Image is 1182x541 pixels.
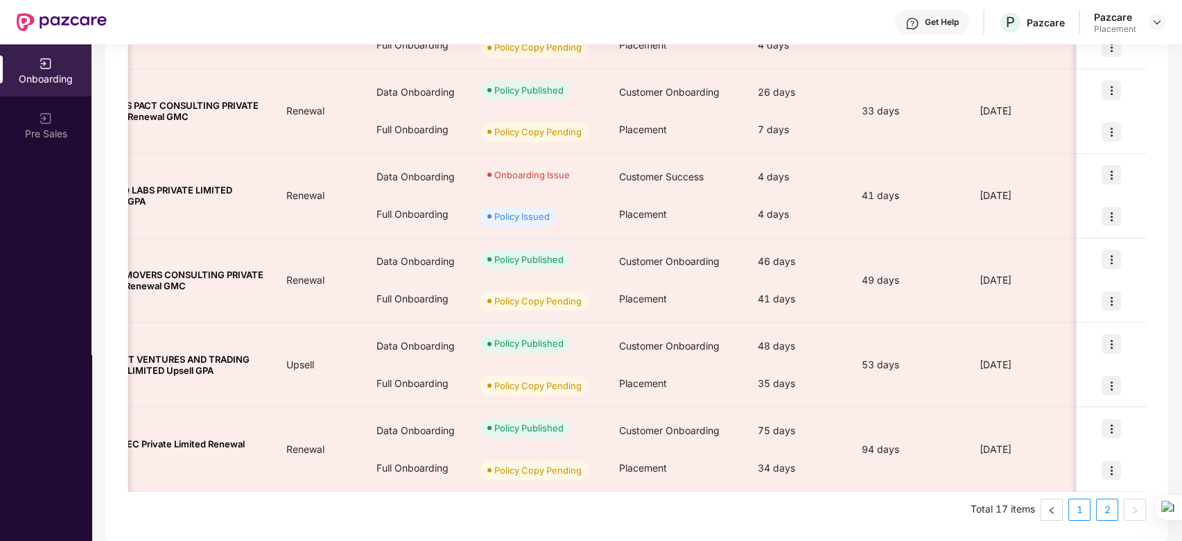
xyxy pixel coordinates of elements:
[971,499,1035,521] li: Total 17 items
[365,412,469,449] div: Data Onboarding
[494,463,582,477] div: Policy Copy Pending
[365,111,469,148] div: Full Onboarding
[1094,10,1136,24] div: Pazcare
[365,280,469,318] div: Full Onboarding
[1048,506,1056,515] span: left
[851,188,968,203] div: 41 days
[17,13,107,31] img: New Pazcare Logo
[747,449,851,487] div: 34 days
[851,273,968,288] div: 49 days
[968,273,1072,288] div: [DATE]
[905,17,919,31] img: svg+xml;base64,PHN2ZyBpZD0iSGVscC0zMngzMiIgeG1sbnM9Imh0dHA6Ly93d3cudzMub3JnLzIwMDAvc3ZnIiB3aWR0aD...
[747,280,851,318] div: 41 days
[494,125,582,139] div: Policy Copy Pending
[494,40,582,54] div: Policy Copy Pending
[494,421,564,435] div: Policy Published
[1096,499,1118,521] li: 2
[1102,80,1121,100] img: icon
[39,112,53,126] img: svg+xml;base64,PHN2ZyB3aWR0aD0iMjAiIGhlaWdodD0iMjAiIHZpZXdCb3g9IjAgMCAyMCAyMCIgZmlsbD0ibm9uZSIgeG...
[851,442,968,457] div: 94 days
[365,196,469,233] div: Full Onboarding
[747,243,851,280] div: 46 days
[619,171,704,182] span: Customer Success
[1102,419,1121,438] img: icon
[275,105,336,117] span: Renewal
[747,111,851,148] div: 7 days
[968,188,1072,203] div: [DATE]
[1069,499,1090,520] a: 1
[1072,359,1134,370] span: ₹22,507
[1124,499,1146,521] button: right
[925,17,959,28] div: Get Help
[1102,376,1121,395] img: icon
[1131,506,1139,515] span: right
[365,327,469,365] div: Data Onboarding
[1072,189,1143,201] span: ₹1,66,678
[275,443,336,455] span: Renewal
[89,269,264,291] span: TALENTMOVERS CONSULTING PRIVATE LIMTED Renewal GMC
[968,442,1072,457] div: [DATE]
[365,243,469,280] div: Data Onboarding
[747,412,851,449] div: 75 days
[494,252,564,266] div: Policy Published
[619,424,720,436] span: Customer Onboarding
[1041,499,1063,521] li: Previous Page
[619,208,667,220] span: Placement
[1102,165,1121,184] img: icon
[747,365,851,402] div: 35 days
[968,103,1072,119] div: [DATE]
[747,327,851,365] div: 48 days
[747,196,851,233] div: 4 days
[747,74,851,111] div: 26 days
[1102,122,1121,141] img: icon
[1072,274,1143,286] span: ₹3,71,647
[89,438,264,461] span: Mirage AEC Private Limited Renewal GPA
[494,209,550,223] div: Policy Issued
[1102,250,1121,269] img: icon
[1124,499,1146,521] li: Next Page
[619,377,667,389] span: Placement
[494,83,564,97] div: Policy Published
[1041,499,1063,521] button: left
[619,340,720,352] span: Customer Onboarding
[1102,461,1121,480] img: icon
[365,365,469,402] div: Full Onboarding
[851,357,968,372] div: 53 days
[275,274,336,286] span: Renewal
[494,379,582,393] div: Policy Copy Pending
[1027,16,1065,29] div: Pazcare
[851,103,968,119] div: 33 days
[365,449,469,487] div: Full Onboarding
[1102,207,1121,226] img: icon
[275,359,325,370] span: Upsell
[39,57,53,71] img: svg+xml;base64,PHN2ZyB3aWR0aD0iMjAiIGhlaWdodD0iMjAiIHZpZXdCb3g9IjAgMCAyMCAyMCIgZmlsbD0ibm9uZSIgeG...
[619,86,720,98] span: Customer Onboarding
[89,354,264,376] span: SENTIENT VENTURES AND TRADING PRIVATE LIMITED Upsell GPA
[494,168,570,182] div: Onboarding Issue
[1072,105,1143,117] span: ₹2,40,657
[1102,291,1121,311] img: icon
[494,336,564,350] div: Policy Published
[619,255,720,267] span: Customer Onboarding
[747,26,851,64] div: 4 days
[365,74,469,111] div: Data Onboarding
[1097,499,1118,520] a: 2
[619,39,667,51] span: Placement
[1151,17,1163,28] img: svg+xml;base64,PHN2ZyBpZD0iRHJvcGRvd24tMzJ4MzIiIHhtbG5zPSJodHRwOi8vd3d3LnczLm9yZy8yMDAwL3N2ZyIgd2...
[494,294,582,308] div: Policy Copy Pending
[747,158,851,196] div: 4 days
[365,158,469,196] div: Data Onboarding
[1006,14,1015,31] span: P
[1102,334,1121,354] img: icon
[619,462,667,474] span: Placement
[619,293,667,304] span: Placement
[89,100,264,122] span: SUCCESS PACT CONSULTING PRIVATE LIMITED Renewal GMC
[1094,24,1136,35] div: Placement
[1102,37,1121,57] img: icon
[365,26,469,64] div: Full Onboarding
[968,357,1072,372] div: [DATE]
[1072,443,1128,455] span: ₹5,950
[89,184,264,207] span: MOTORQ LABS PRIVATE LIMITED Renewal GPA
[619,123,667,135] span: Placement
[275,189,336,201] span: Renewal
